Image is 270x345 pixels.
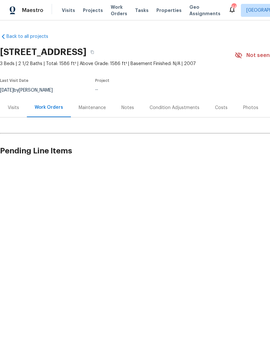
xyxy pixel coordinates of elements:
span: Properties [156,7,182,14]
span: Project [95,79,109,83]
span: Tasks [135,8,149,13]
div: Condition Adjustments [150,105,199,111]
button: Copy Address [86,46,98,58]
div: Visits [8,105,19,111]
span: Maestro [22,7,43,14]
div: Costs [215,105,228,111]
span: Work Orders [111,4,127,17]
span: Visits [62,7,75,14]
div: ... [95,86,219,91]
div: 44 [231,4,236,10]
div: Notes [121,105,134,111]
span: Projects [83,7,103,14]
span: Geo Assignments [189,4,220,17]
div: Photos [243,105,258,111]
div: Maintenance [79,105,106,111]
div: Work Orders [35,104,63,111]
